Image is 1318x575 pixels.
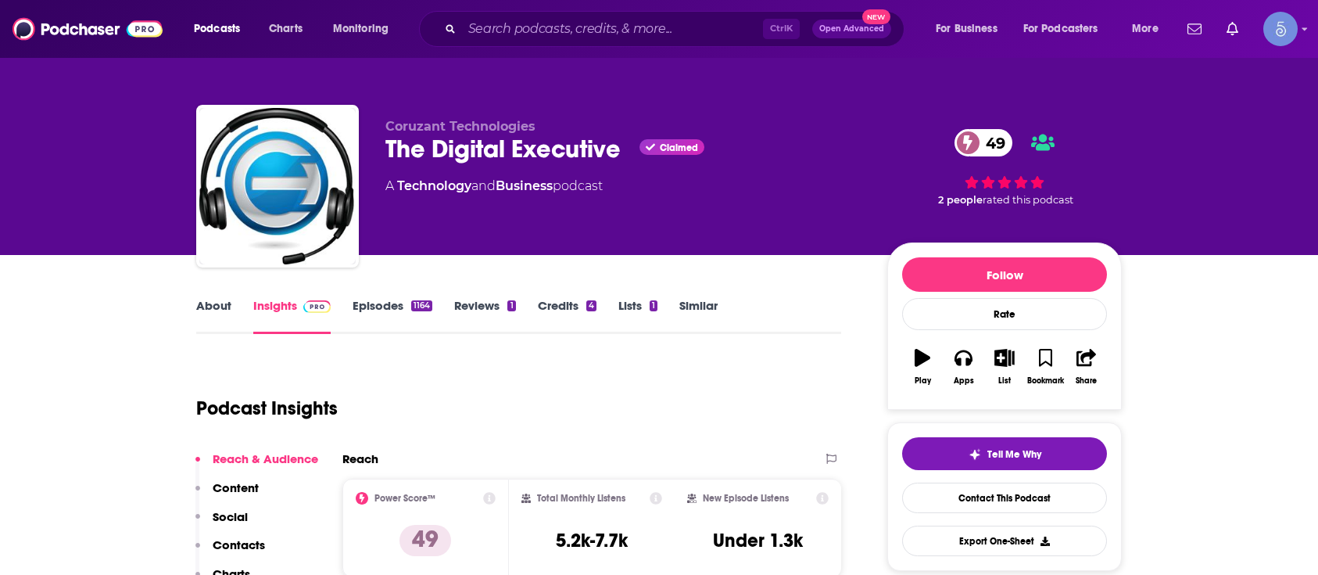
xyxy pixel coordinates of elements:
[763,19,800,39] span: Ctrl K
[938,194,983,206] span: 2 people
[1263,12,1298,46] button: Show profile menu
[13,14,163,44] img: Podchaser - Follow, Share and Rate Podcasts
[618,298,657,334] a: Lists1
[538,298,596,334] a: Credits4
[195,451,318,480] button: Reach & Audience
[1181,16,1208,42] a: Show notifications dropdown
[915,376,931,386] div: Play
[902,483,1107,513] a: Contact This Podcast
[1220,16,1245,42] a: Show notifications dropdown
[213,537,265,552] p: Contacts
[983,194,1073,206] span: rated this podcast
[462,16,763,41] input: Search podcasts, credits, & more...
[936,18,997,40] span: For Business
[411,300,432,311] div: 1164
[703,493,789,504] h2: New Episode Listens
[902,257,1107,292] button: Follow
[925,16,1017,41] button: open menu
[454,298,515,334] a: Reviews1
[650,300,657,311] div: 1
[213,451,318,466] p: Reach & Audience
[213,509,248,524] p: Social
[213,480,259,495] p: Content
[954,376,974,386] div: Apps
[333,18,389,40] span: Monitoring
[253,298,331,334] a: InsightsPodchaser Pro
[943,339,983,395] button: Apps
[1027,376,1064,386] div: Bookmark
[322,16,409,41] button: open menu
[713,529,803,552] h3: Under 1.3k
[1132,18,1159,40] span: More
[195,480,259,509] button: Content
[303,300,331,313] img: Podchaser Pro
[660,144,698,152] span: Claimed
[812,20,891,38] button: Open AdvancedNew
[399,525,451,556] p: 49
[1121,16,1178,41] button: open menu
[970,129,1013,156] span: 49
[195,509,248,538] button: Social
[259,16,312,41] a: Charts
[507,300,515,311] div: 1
[196,397,338,420] h1: Podcast Insights
[1066,339,1107,395] button: Share
[196,298,231,334] a: About
[987,448,1041,461] span: Tell Me Why
[1263,12,1298,46] span: Logged in as Spiral5-G1
[969,448,981,461] img: tell me why sparkle
[269,18,303,40] span: Charts
[902,339,943,395] button: Play
[1013,16,1121,41] button: open menu
[434,11,919,47] div: Search podcasts, credits, & more...
[199,108,356,264] img: The Digital Executive
[998,376,1011,386] div: List
[183,16,260,41] button: open menu
[496,178,553,193] a: Business
[385,177,603,196] div: A podcast
[471,178,496,193] span: and
[342,451,378,466] h2: Reach
[984,339,1025,395] button: List
[819,25,884,33] span: Open Advanced
[1076,376,1097,386] div: Share
[353,298,432,334] a: Episodes1164
[902,526,1107,556] button: Export One-Sheet
[862,9,890,24] span: New
[556,529,628,552] h3: 5.2k-7.7k
[1023,18,1098,40] span: For Podcasters
[887,119,1122,216] div: 49 2 peoplerated this podcast
[679,298,718,334] a: Similar
[1025,339,1066,395] button: Bookmark
[195,537,265,566] button: Contacts
[902,437,1107,470] button: tell me why sparkleTell Me Why
[194,18,240,40] span: Podcasts
[385,119,535,134] span: Coruzant Technologies
[954,129,1013,156] a: 49
[902,298,1107,330] div: Rate
[537,493,625,504] h2: Total Monthly Listens
[374,493,435,504] h2: Power Score™
[1263,12,1298,46] img: User Profile
[586,300,596,311] div: 4
[397,178,471,193] a: Technology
